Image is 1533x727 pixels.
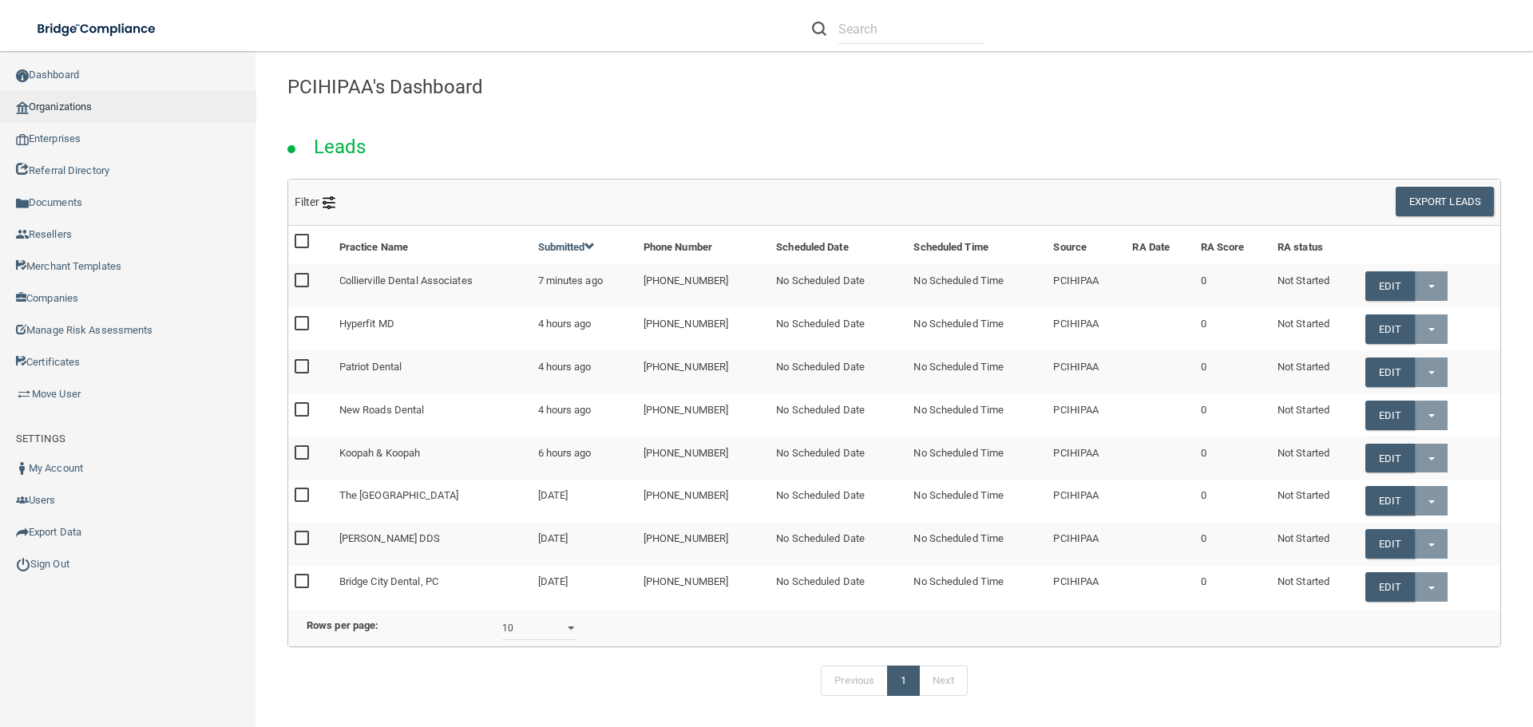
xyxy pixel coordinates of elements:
[1396,187,1494,216] button: Export Leads
[1194,226,1271,264] th: RA Score
[1194,437,1271,480] td: 0
[1126,226,1194,264] th: RA Date
[1365,486,1414,516] a: Edit
[333,393,532,437] td: New Roads Dental
[821,666,888,696] a: Previous
[333,480,532,523] td: The [GEOGRAPHIC_DATA]
[1271,437,1359,480] td: Not Started
[1271,523,1359,566] td: Not Started
[1194,307,1271,350] td: 0
[1194,566,1271,608] td: 0
[1047,523,1126,566] td: PCIHIPAA
[770,264,907,307] td: No Scheduled Date
[1365,314,1414,344] a: Edit
[1194,523,1271,566] td: 0
[1271,226,1359,264] th: RA status
[532,350,637,393] td: 4 hours ago
[770,393,907,437] td: No Scheduled Date
[333,437,532,480] td: Koopah & Koopah
[1194,350,1271,393] td: 0
[16,134,29,145] img: enterprise.0d942306.png
[307,619,378,631] b: Rows per page:
[1271,264,1359,307] td: Not Started
[637,480,770,523] td: [PHONE_NUMBER]
[770,523,907,566] td: No Scheduled Date
[532,523,637,566] td: [DATE]
[637,437,770,480] td: [PHONE_NUMBER]
[770,566,907,608] td: No Scheduled Date
[532,480,637,523] td: [DATE]
[637,264,770,307] td: [PHONE_NUMBER]
[538,241,596,253] a: Submitted
[333,523,532,566] td: [PERSON_NAME] DDS
[323,196,335,209] img: icon-filter@2x.21656d0b.png
[770,226,907,264] th: Scheduled Date
[295,196,335,208] span: Filter
[1194,393,1271,437] td: 0
[770,480,907,523] td: No Scheduled Date
[24,13,171,45] img: bridge_compliance_login_screen.278c3ca4.svg
[333,350,532,393] td: Patriot Dental
[16,386,32,402] img: briefcase.64adab9b.png
[1047,350,1126,393] td: PCIHIPAA
[1365,444,1414,473] a: Edit
[919,666,967,696] a: Next
[1365,529,1414,559] a: Edit
[907,350,1047,393] td: No Scheduled Time
[298,124,382,169] h2: Leads
[838,14,984,44] input: Search
[1194,264,1271,307] td: 0
[532,307,637,350] td: 4 hours ago
[637,350,770,393] td: [PHONE_NUMBER]
[532,264,637,307] td: 7 minutes ago
[16,228,29,241] img: ic_reseller.de258add.png
[16,429,65,448] label: SETTINGS
[637,523,770,566] td: [PHONE_NUMBER]
[637,307,770,350] td: [PHONE_NUMBER]
[532,437,637,480] td: 6 hours ago
[16,101,29,114] img: organization-icon.f8decf85.png
[1194,480,1271,523] td: 0
[1047,437,1126,480] td: PCIHIPAA
[1047,307,1126,350] td: PCIHIPAA
[1365,358,1414,387] a: Edit
[333,566,532,608] td: Bridge City Dental, PC
[1047,480,1126,523] td: PCIHIPAA
[333,264,532,307] td: Collierville Dental Associates
[1365,572,1414,602] a: Edit
[1047,226,1126,264] th: Source
[16,557,30,571] img: ic_power_dark.7ecde6b1.png
[770,307,907,350] td: No Scheduled Date
[907,264,1047,307] td: No Scheduled Time
[16,197,29,210] img: icon-documents.8dae5593.png
[637,566,770,608] td: [PHONE_NUMBER]
[907,480,1047,523] td: No Scheduled Time
[1047,566,1126,608] td: PCIHIPAA
[887,666,920,696] a: 1
[16,526,29,539] img: icon-export.b9366987.png
[16,494,29,507] img: icon-users.e205127d.png
[812,22,826,36] img: ic-search.3b580494.png
[1271,350,1359,393] td: Not Started
[637,393,770,437] td: [PHONE_NUMBER]
[1271,393,1359,437] td: Not Started
[16,462,29,475] img: ic_user_dark.df1a06c3.png
[333,307,532,350] td: Hyperfit MD
[907,437,1047,480] td: No Scheduled Time
[1271,566,1359,608] td: Not Started
[770,437,907,480] td: No Scheduled Date
[1271,307,1359,350] td: Not Started
[907,226,1047,264] th: Scheduled Time
[1047,393,1126,437] td: PCIHIPAA
[287,77,1501,97] h4: PCIHIPAA's Dashboard
[1365,401,1414,430] a: Edit
[907,523,1047,566] td: No Scheduled Time
[333,226,532,264] th: Practice Name
[16,69,29,82] img: ic_dashboard_dark.d01f4a41.png
[637,226,770,264] th: Phone Number
[532,393,637,437] td: 4 hours ago
[1365,271,1414,301] a: Edit
[1047,264,1126,307] td: PCIHIPAA
[1271,480,1359,523] td: Not Started
[907,566,1047,608] td: No Scheduled Time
